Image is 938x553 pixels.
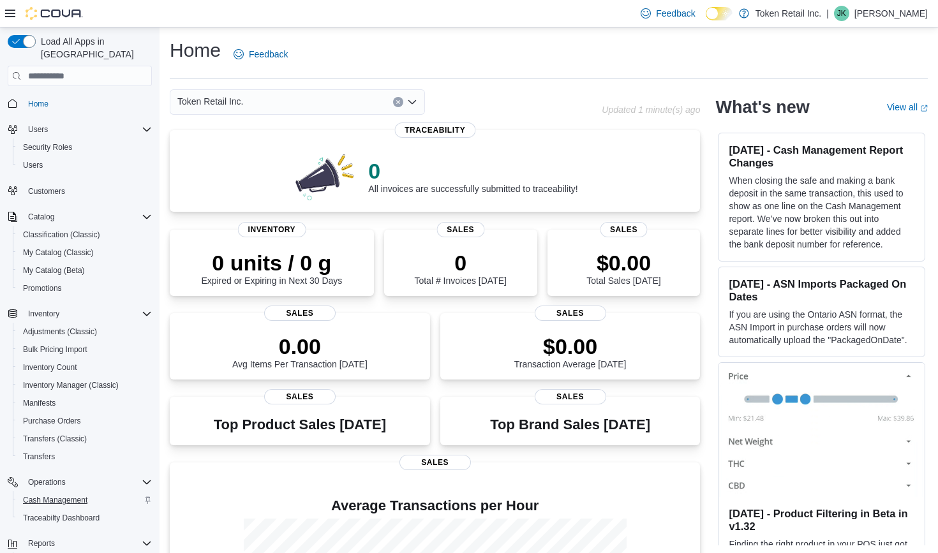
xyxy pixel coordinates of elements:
span: Inventory Manager (Classic) [23,380,119,390]
a: Purchase Orders [18,413,86,429]
a: Customers [23,184,70,199]
span: Bulk Pricing Import [23,344,87,355]
button: Bulk Pricing Import [13,341,157,358]
span: Sales [399,455,471,470]
span: Home [23,95,152,111]
span: Promotions [23,283,62,293]
button: Inventory [3,305,157,323]
button: Cash Management [13,491,157,509]
a: Classification (Classic) [18,227,105,242]
span: Catalog [28,212,54,222]
span: Sales [264,389,336,404]
p: When closing the safe and making a bank deposit in the same transaction, this used to show as one... [729,174,914,251]
span: Traceabilty Dashboard [23,513,100,523]
button: My Catalog (Beta) [13,262,157,279]
span: Purchase Orders [18,413,152,429]
span: My Catalog (Beta) [23,265,85,276]
span: Sales [436,222,484,237]
span: Users [23,122,152,137]
h2: What's new [715,97,809,117]
span: Users [28,124,48,135]
button: Inventory [23,306,64,321]
p: [PERSON_NAME] [854,6,928,21]
p: 0 units / 0 g [201,250,342,276]
span: Users [18,158,152,173]
span: Inventory [28,309,59,319]
h3: [DATE] - Product Filtering in Beta in v1.32 [729,507,914,533]
span: Home [28,99,48,109]
span: Inventory Count [23,362,77,372]
span: Sales [600,222,648,237]
p: If you are using the Ontario ASN format, the ASN Import in purchase orders will now automatically... [729,308,914,346]
span: Security Roles [23,142,72,152]
a: Manifests [18,395,61,411]
a: My Catalog (Beta) [18,263,90,278]
button: Clear input [393,97,403,107]
h1: Home [170,38,221,63]
p: 0 [368,158,577,184]
input: Dark Mode [706,7,733,20]
span: Bulk Pricing Import [18,342,152,357]
button: Operations [23,475,71,490]
span: Sales [264,306,336,321]
a: Feedback [228,41,293,67]
a: Users [18,158,48,173]
span: My Catalog (Classic) [18,245,152,260]
a: Adjustments (Classic) [18,324,102,339]
button: Users [23,122,53,137]
button: Inventory Manager (Classic) [13,376,157,394]
span: Inventory [23,306,152,321]
span: Inventory [238,222,306,237]
span: Security Roles [18,140,152,155]
span: Promotions [18,281,152,296]
h3: Top Product Sales [DATE] [214,417,386,432]
button: Transfers [13,448,157,466]
button: Purchase Orders [13,412,157,430]
span: My Catalog (Beta) [18,263,152,278]
div: Avg Items Per Transaction [DATE] [232,334,368,369]
span: Token Retail Inc. [177,94,244,109]
p: 0.00 [232,334,368,359]
span: Inventory Manager (Classic) [18,378,152,393]
span: Catalog [23,209,152,225]
span: Reports [23,536,152,551]
button: Catalog [23,209,59,225]
p: Updated 1 minute(s) ago [602,105,700,115]
span: JK [837,6,846,21]
span: Transfers [18,449,152,464]
a: Home [23,96,54,112]
button: Promotions [13,279,157,297]
div: Total Sales [DATE] [586,250,660,286]
a: Inventory Count [18,360,82,375]
span: Customers [23,183,152,199]
button: Classification (Classic) [13,226,157,244]
span: Transfers [23,452,55,462]
a: Bulk Pricing Import [18,342,93,357]
span: Adjustments (Classic) [18,324,152,339]
button: My Catalog (Classic) [13,244,157,262]
div: Expired or Expiring in Next 30 Days [201,250,342,286]
span: Traceabilty Dashboard [18,510,152,526]
span: Classification (Classic) [23,230,100,240]
p: | [826,6,829,21]
span: Sales [535,306,606,321]
span: Users [23,160,43,170]
span: My Catalog (Classic) [23,247,94,258]
a: Promotions [18,281,67,296]
div: All invoices are successfully submitted to traceability! [368,158,577,194]
span: Customers [28,186,65,196]
span: Cash Management [18,492,152,508]
span: Cash Management [23,495,87,505]
a: Cash Management [18,492,93,508]
svg: External link [920,105,928,112]
button: Traceabilty Dashboard [13,509,157,527]
button: Adjustments (Classic) [13,323,157,341]
img: 0 [292,151,359,202]
span: Feedback [656,7,695,20]
span: Load All Apps in [GEOGRAPHIC_DATA] [36,35,152,61]
a: Transfers (Classic) [18,431,92,446]
p: 0 [414,250,506,276]
button: Open list of options [407,97,417,107]
a: Inventory Manager (Classic) [18,378,124,393]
